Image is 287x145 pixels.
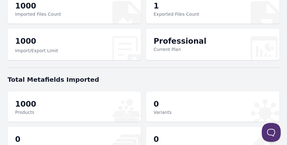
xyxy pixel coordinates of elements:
iframe: Toggle Customer Support [262,123,281,142]
p: Import/Export Limit [15,47,58,54]
p: Current Plan [154,46,206,53]
p: Imported Files Count [15,11,61,17]
p: 1000 [15,36,58,47]
p: Products [15,109,36,115]
p: Exported Files Count [154,11,199,17]
p: Variants [154,109,172,115]
p: Professional [154,36,206,46]
p: 1 [154,1,199,11]
p: 0 [154,134,167,144]
p: 1000 [15,1,61,11]
h1: Total Metafields Imported [8,75,279,84]
p: 0 [15,134,39,144]
p: 0 [154,99,172,109]
p: 1000 [15,99,36,109]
